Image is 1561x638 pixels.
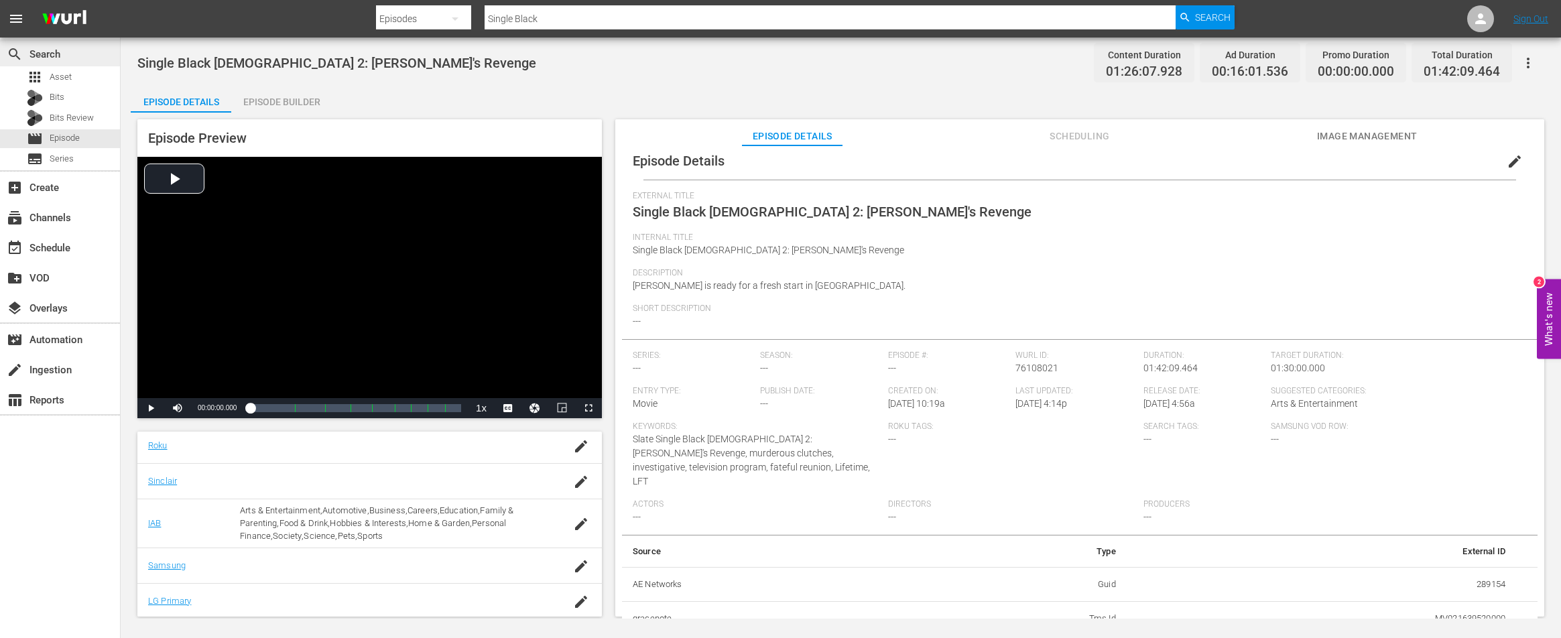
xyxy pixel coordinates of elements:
[468,398,495,418] button: Playback Rate
[250,404,461,412] div: Progress Bar
[1318,46,1394,64] div: Promo Duration
[1143,511,1151,522] span: ---
[633,280,906,291] span: [PERSON_NAME] is ready for a fresh start in [GEOGRAPHIC_DATA].
[888,350,1009,361] span: Episode #:
[760,398,768,409] span: ---
[137,398,164,418] button: Play
[1127,535,1516,568] th: External ID
[1143,350,1264,361] span: Duration:
[633,398,658,409] span: Movie
[1537,279,1561,359] button: Open Feedback Widget
[1143,499,1392,510] span: Producers
[495,398,521,418] button: Captions
[1424,46,1500,64] div: Total Duration
[888,434,896,444] span: ---
[7,180,23,196] span: Create
[1015,386,1136,397] span: Last Updated:
[1015,350,1136,361] span: Wurl ID:
[7,240,23,256] span: Schedule
[633,304,1520,314] span: Short Description
[742,128,842,145] span: Episode Details
[1271,398,1358,409] span: Arts & Entertainment
[7,300,23,316] span: Overlays
[633,499,881,510] span: Actors
[633,204,1032,220] span: Single Black [DEMOGRAPHIC_DATA] 2: [PERSON_NAME]'s Revenge
[1271,434,1279,444] span: ---
[888,398,945,409] span: [DATE] 10:19a
[633,350,753,361] span: Series:
[622,602,922,637] th: gracenote
[148,440,168,450] a: Roku
[137,157,602,418] div: Video Player
[27,69,43,85] span: Asset
[148,518,161,528] a: IAB
[50,90,64,104] span: Bits
[148,596,191,606] a: LG Primary
[1318,64,1394,80] span: 00:00:00.000
[7,270,23,286] span: VOD
[8,11,24,27] span: menu
[760,386,881,397] span: Publish Date:
[622,535,1538,637] table: simple table
[633,245,904,255] span: Single Black [DEMOGRAPHIC_DATA] 2: [PERSON_NAME]'s Revenge
[27,151,43,167] span: Series
[633,363,641,373] span: ---
[148,476,177,486] a: Sinclair
[1212,64,1288,80] span: 00:16:01.536
[7,362,23,378] span: Ingestion
[231,86,332,118] div: Episode Builder
[633,434,870,487] span: Slate Single Black [DEMOGRAPHIC_DATA] 2: [PERSON_NAME]'s Revenge, murderous clutches, investigati...
[1127,567,1516,602] td: 289154
[148,560,186,570] a: Samsung
[7,210,23,226] span: Channels
[760,363,768,373] span: ---
[622,567,922,602] th: AE Networks
[760,350,881,361] span: Season:
[50,111,94,125] span: Bits Review
[922,567,1127,602] td: Guid
[1317,128,1418,145] span: Image Management
[137,55,536,71] span: Single Black [DEMOGRAPHIC_DATA] 2: [PERSON_NAME]'s Revenge
[7,332,23,348] span: Automation
[888,422,1137,432] span: Roku Tags:
[1507,153,1523,170] span: edit
[575,398,602,418] button: Fullscreen
[1143,363,1198,373] span: 01:42:09.464
[1143,398,1195,409] span: [DATE] 4:56a
[633,386,753,397] span: Entry Type:
[888,363,896,373] span: ---
[521,398,548,418] button: Jump To Time
[633,191,1520,202] span: External Title
[888,511,896,522] span: ---
[622,535,922,568] th: Source
[1106,64,1182,80] span: 01:26:07.928
[1271,350,1519,361] span: Target Duration:
[1271,386,1519,397] span: Suggested Categories:
[1143,422,1264,432] span: Search Tags:
[633,233,1520,243] span: Internal Title
[1015,363,1058,373] span: 76108021
[198,404,237,411] span: 00:00:00.000
[1106,46,1182,64] div: Content Duration
[1143,434,1151,444] span: ---
[50,70,72,84] span: Asset
[1212,46,1288,64] div: Ad Duration
[1513,13,1548,24] a: Sign Out
[50,131,80,145] span: Episode
[1271,363,1325,373] span: 01:30:00.000
[1424,64,1500,80] span: 01:42:09.464
[1534,277,1544,288] div: 2
[27,110,43,126] div: Bits Review
[231,86,332,113] button: Episode Builder
[7,392,23,408] span: Reports
[1029,128,1130,145] span: Scheduling
[27,131,43,147] span: Episode
[633,268,1520,279] span: Description
[1143,386,1264,397] span: Release Date:
[633,422,881,432] span: Keywords:
[922,602,1127,637] td: Tms Id
[1499,145,1531,178] button: edit
[50,152,74,166] span: Series
[633,316,641,326] span: ---
[1195,5,1231,29] span: Search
